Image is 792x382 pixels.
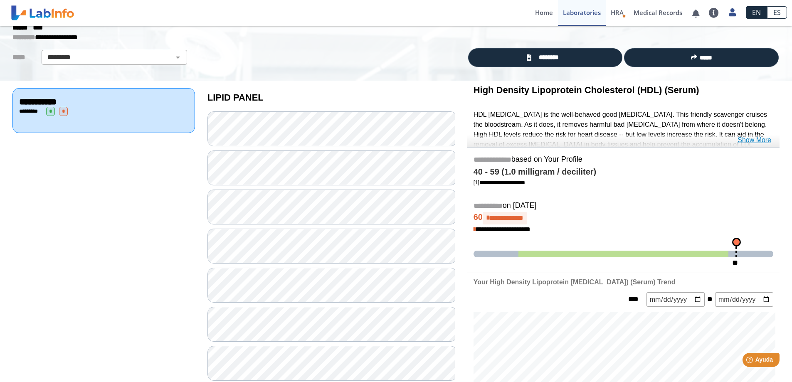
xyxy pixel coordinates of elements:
[746,6,767,19] a: EN
[474,278,676,286] b: Your High Density Lipoprotein [MEDICAL_DATA]) (Serum) Trend
[474,155,773,165] h5: based on Your Profile
[738,135,771,145] a: Show More
[474,85,699,95] b: High Density Lipoprotein Cholesterol (HDL) (Serum)
[767,6,787,19] a: ES
[207,92,264,103] b: LIPID PANEL
[646,292,705,307] input: mm/dd/yyyy
[611,8,624,17] span: HRA
[715,292,773,307] input: mm/dd/yyyy
[474,201,773,211] h5: on [DATE]
[718,350,783,373] iframe: Help widget launcher
[474,110,773,170] p: HDL [MEDICAL_DATA] is the well-behaved good [MEDICAL_DATA]. This friendly scavenger cruises the b...
[474,179,525,185] a: [1]
[474,212,773,224] h4: 60
[474,167,773,177] h4: 40 - 59 (1.0 milligram / deciliter)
